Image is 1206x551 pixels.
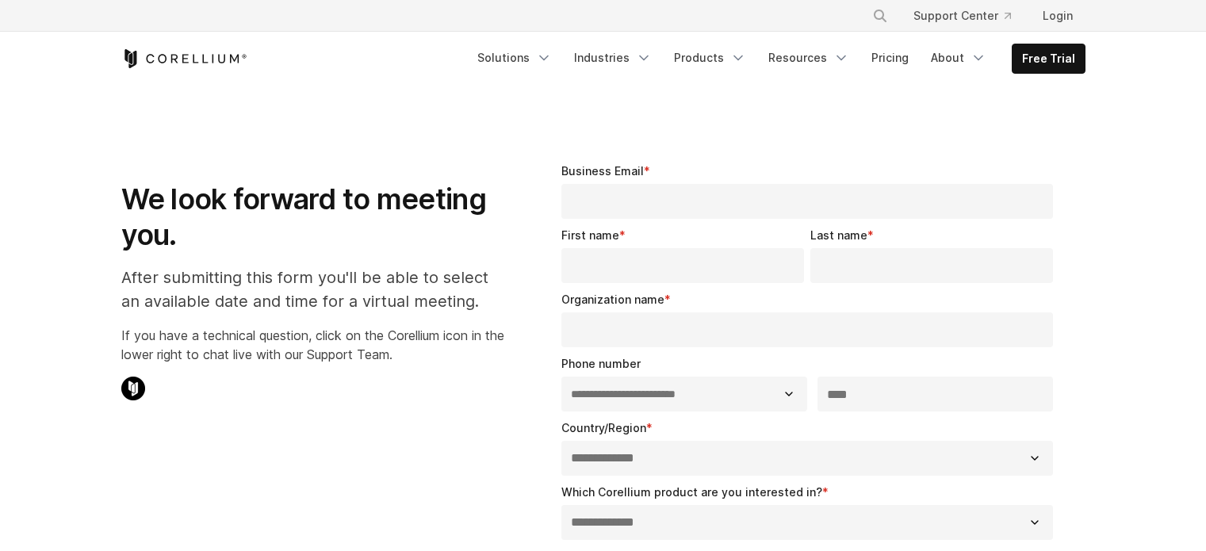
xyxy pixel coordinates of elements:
[121,326,504,364] p: If you have a technical question, click on the Corellium icon in the lower right to chat live wit...
[121,377,145,400] img: Corellium Chat Icon
[866,2,894,30] button: Search
[468,44,1085,74] div: Navigation Menu
[561,164,644,178] span: Business Email
[565,44,661,72] a: Industries
[901,2,1024,30] a: Support Center
[853,2,1085,30] div: Navigation Menu
[561,228,619,242] span: First name
[121,49,247,68] a: Corellium Home
[921,44,996,72] a: About
[1013,44,1085,73] a: Free Trial
[561,485,822,499] span: Which Corellium product are you interested in?
[1030,2,1085,30] a: Login
[561,421,646,434] span: Country/Region
[759,44,859,72] a: Resources
[121,182,504,253] h1: We look forward to meeting you.
[121,266,504,313] p: After submitting this form you'll be able to select an available date and time for a virtual meet...
[862,44,918,72] a: Pricing
[468,44,561,72] a: Solutions
[561,357,641,370] span: Phone number
[561,293,664,306] span: Organization name
[664,44,756,72] a: Products
[810,228,867,242] span: Last name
